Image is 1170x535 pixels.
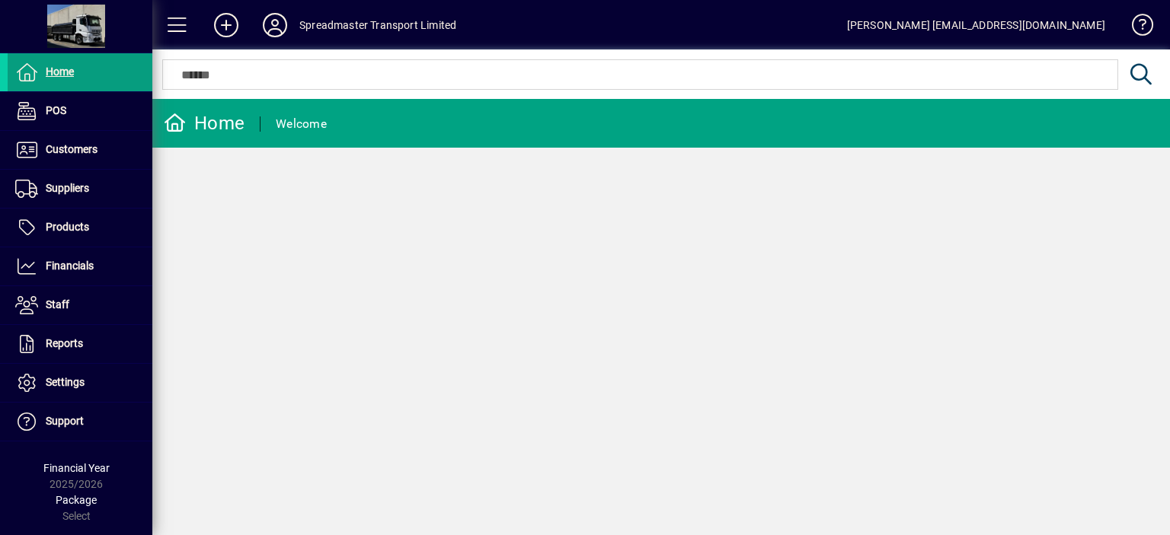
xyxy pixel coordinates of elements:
div: [PERSON_NAME] [EMAIL_ADDRESS][DOMAIN_NAME] [847,13,1105,37]
a: Financials [8,247,152,285]
a: Suppliers [8,170,152,208]
span: Package [56,494,97,506]
a: Settings [8,364,152,402]
a: Staff [8,286,152,324]
span: Financials [46,260,94,272]
span: Financial Year [43,462,110,474]
span: Home [46,65,74,78]
a: Products [8,209,152,247]
span: Customers [46,143,97,155]
a: POS [8,92,152,130]
a: Reports [8,325,152,363]
span: Staff [46,298,69,310]
div: Home [164,111,245,135]
span: POS [46,104,66,116]
span: Reports [46,337,83,349]
a: Support [8,403,152,441]
span: Suppliers [46,182,89,194]
span: Support [46,415,84,427]
span: Products [46,221,89,233]
span: Settings [46,376,85,388]
a: Knowledge Base [1120,3,1151,53]
div: Spreadmaster Transport Limited [299,13,456,37]
div: Welcome [276,112,327,136]
button: Add [202,11,251,39]
a: Customers [8,131,152,169]
button: Profile [251,11,299,39]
